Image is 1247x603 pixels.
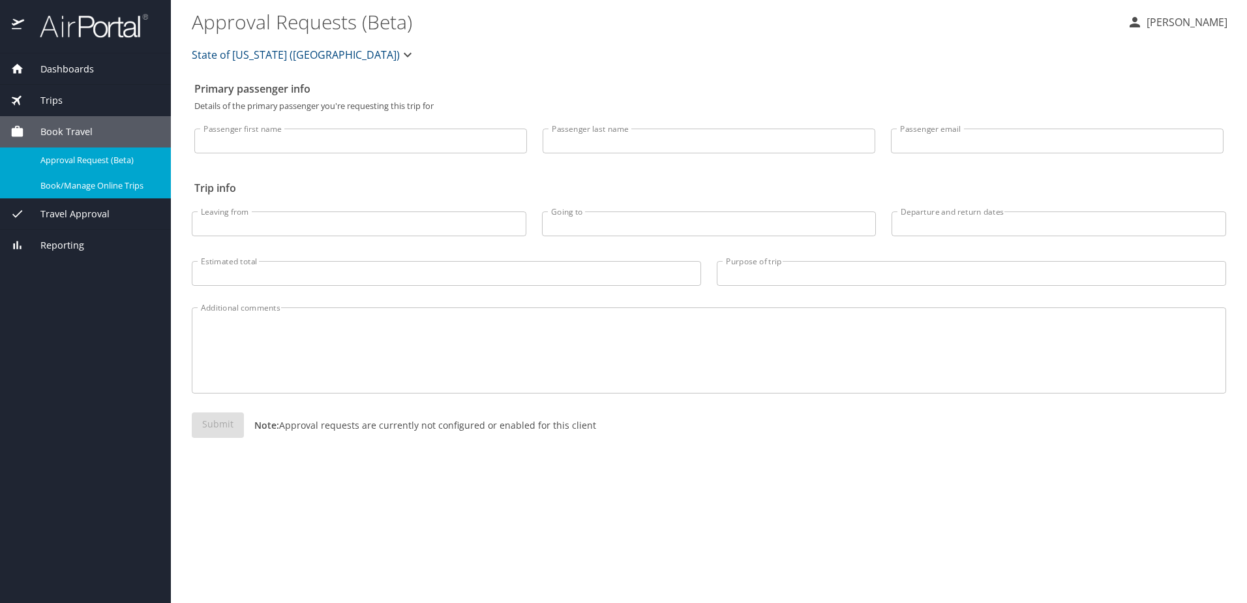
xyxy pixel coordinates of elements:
[194,102,1224,110] p: Details of the primary passenger you're requesting this trip for
[24,207,110,221] span: Travel Approval
[24,125,93,139] span: Book Travel
[25,13,148,39] img: airportal-logo.png
[1122,10,1233,34] button: [PERSON_NAME]
[40,154,155,166] span: Approval Request (Beta)
[24,93,63,108] span: Trips
[24,238,84,253] span: Reporting
[187,42,421,68] button: State of [US_STATE] ([GEOGRAPHIC_DATA])
[1143,14,1227,30] p: [PERSON_NAME]
[40,179,155,192] span: Book/Manage Online Trips
[194,178,1224,198] h2: Trip info
[12,13,25,39] img: icon-airportal.png
[192,46,400,64] span: State of [US_STATE] ([GEOGRAPHIC_DATA])
[194,78,1224,99] h2: Primary passenger info
[192,1,1117,42] h1: Approval Requests (Beta)
[24,62,94,76] span: Dashboards
[254,419,279,431] strong: Note:
[244,418,596,432] p: Approval requests are currently not configured or enabled for this client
